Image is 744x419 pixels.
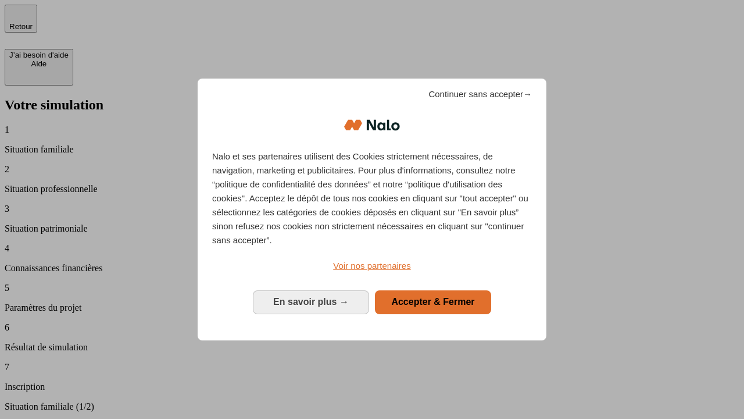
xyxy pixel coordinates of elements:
button: En savoir plus: Configurer vos consentements [253,290,369,314]
span: En savoir plus → [273,297,349,307]
span: Accepter & Fermer [391,297,474,307]
div: Bienvenue chez Nalo Gestion du consentement [198,79,546,340]
p: Nalo et ses partenaires utilisent des Cookies strictement nécessaires, de navigation, marketing e... [212,150,532,247]
button: Accepter & Fermer: Accepter notre traitement des données et fermer [375,290,491,314]
a: Voir nos partenaires [212,259,532,273]
span: Continuer sans accepter→ [428,87,532,101]
span: Voir nos partenaires [333,261,410,271]
img: Logo [344,108,400,143]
